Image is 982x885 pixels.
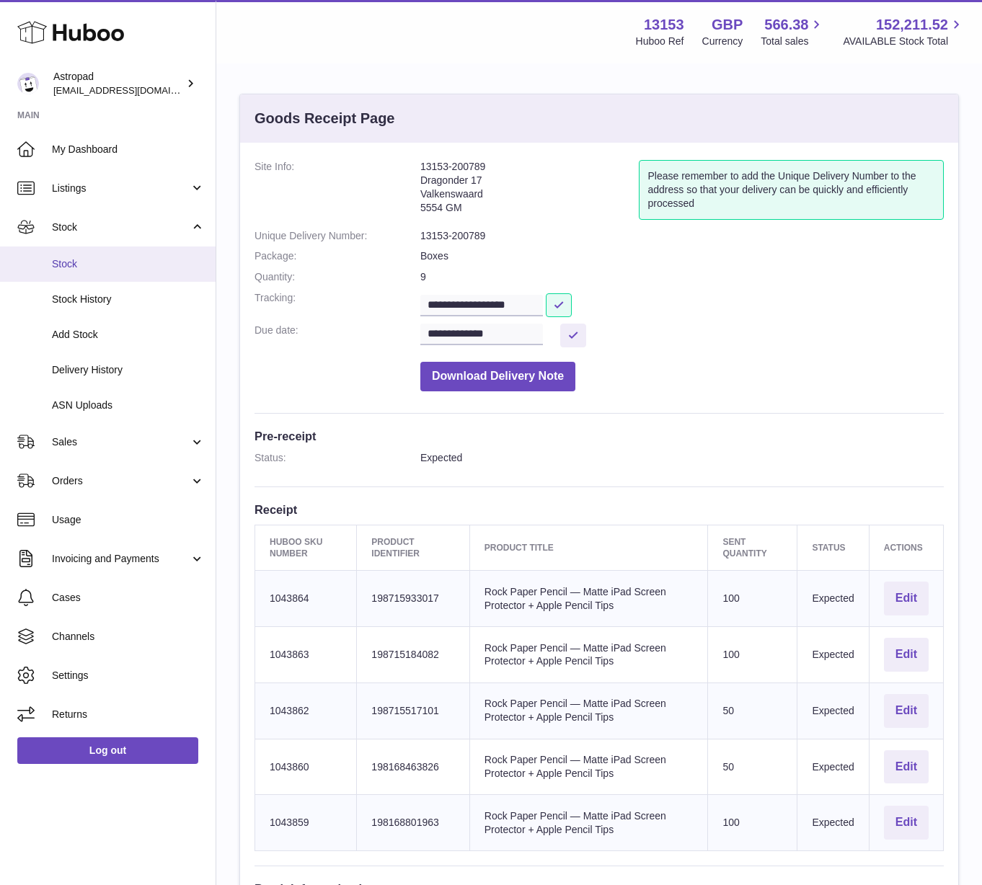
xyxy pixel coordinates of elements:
[708,795,797,851] td: 100
[52,257,205,271] span: Stock
[884,582,929,615] button: Edit
[469,682,708,739] td: Rock Paper Pencil — Matte iPad Screen Protector + Apple Pencil Tips
[469,627,708,683] td: Rock Paper Pencil — Matte iPad Screen Protector + Apple Pencil Tips
[469,571,708,627] td: Rock Paper Pencil — Matte iPad Screen Protector + Apple Pencil Tips
[17,737,198,763] a: Log out
[52,630,205,644] span: Channels
[708,571,797,627] td: 100
[52,708,205,721] span: Returns
[884,694,929,728] button: Edit
[644,15,684,35] strong: 13153
[52,143,205,156] span: My Dashboard
[357,682,469,739] td: 198715517101
[708,739,797,795] td: 50
[764,15,808,35] span: 566.38
[761,15,825,48] a: 566.38 Total sales
[53,70,183,97] div: Astropad
[843,35,965,48] span: AVAILABLE Stock Total
[469,739,708,795] td: Rock Paper Pencil — Matte iPad Screen Protector + Apple Pencil Tips
[52,182,190,195] span: Listings
[469,525,708,570] th: Product title
[357,571,469,627] td: 198715933017
[797,739,869,795] td: Expected
[357,795,469,851] td: 198168801963
[255,502,944,517] h3: Receipt
[876,15,948,35] span: 152,211.52
[255,682,357,739] td: 1043862
[255,109,395,128] h3: Goods Receipt Page
[884,750,929,784] button: Edit
[708,525,797,570] th: Sent Quantity
[797,795,869,851] td: Expected
[797,525,869,570] th: Status
[52,293,205,306] span: Stock History
[52,513,205,527] span: Usage
[884,806,929,840] button: Edit
[843,15,965,48] a: 152,211.52 AVAILABLE Stock Total
[53,84,212,96] span: [EMAIL_ADDRESS][DOMAIN_NAME]
[636,35,684,48] div: Huboo Ref
[52,399,205,412] span: ASN Uploads
[255,428,944,444] h3: Pre-receipt
[255,739,357,795] td: 1043860
[17,73,39,94] img: matt@astropad.com
[869,525,943,570] th: Actions
[797,571,869,627] td: Expected
[255,627,357,683] td: 1043863
[420,229,944,243] dd: 13153-200789
[255,795,357,851] td: 1043859
[52,474,190,488] span: Orders
[255,525,357,570] th: Huboo SKU Number
[420,451,944,465] dd: Expected
[255,451,420,465] dt: Status:
[797,682,869,739] td: Expected
[255,571,357,627] td: 1043864
[255,324,420,347] dt: Due date:
[639,160,945,220] div: Please remember to add the Unique Delivery Number to the address so that your delivery can be qui...
[255,229,420,243] dt: Unique Delivery Number:
[712,15,743,35] strong: GBP
[884,638,929,672] button: Edit
[255,270,420,284] dt: Quantity:
[797,627,869,683] td: Expected
[52,221,190,234] span: Stock
[255,249,420,263] dt: Package:
[255,160,420,222] dt: Site Info:
[702,35,743,48] div: Currency
[52,669,205,682] span: Settings
[708,627,797,683] td: 100
[255,291,420,316] dt: Tracking:
[52,552,190,566] span: Invoicing and Payments
[52,363,205,377] span: Delivery History
[420,249,944,263] dd: Boxes
[420,362,575,391] button: Download Delivery Note
[708,682,797,739] td: 50
[761,35,825,48] span: Total sales
[357,627,469,683] td: 198715184082
[52,328,205,342] span: Add Stock
[469,795,708,851] td: Rock Paper Pencil — Matte iPad Screen Protector + Apple Pencil Tips
[52,591,205,605] span: Cases
[52,435,190,449] span: Sales
[357,739,469,795] td: 198168463826
[357,525,469,570] th: Product Identifier
[420,160,639,222] address: 13153-200789 Dragonder 17 Valkenswaard 5554 GM
[420,270,944,284] dd: 9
